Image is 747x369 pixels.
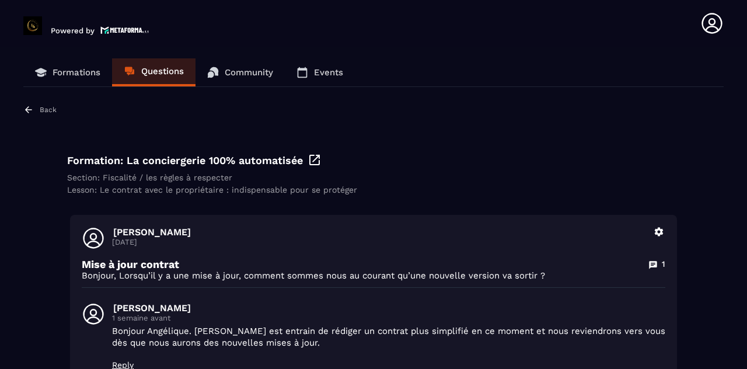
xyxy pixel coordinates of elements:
[662,259,665,270] p: 1
[112,238,647,246] p: [DATE]
[113,302,665,314] p: [PERSON_NAME]
[314,67,343,78] p: Events
[82,270,665,281] p: Bonjour, Lorsqu’il y a une mise à jour, comment sommes nous au courant qu’une nouvelle version va...
[112,58,196,86] a: Questions
[51,26,95,35] p: Powered by
[23,58,112,86] a: Formations
[100,25,149,35] img: logo
[67,185,680,194] div: Lesson: Le contrat avec le propriétaire : indispensable pour se protéger
[141,66,184,76] p: Questions
[53,67,100,78] p: Formations
[196,58,285,86] a: Community
[225,67,273,78] p: Community
[40,106,57,114] p: Back
[23,16,42,35] img: logo-branding
[285,58,355,86] a: Events
[113,227,647,238] p: [PERSON_NAME]
[112,314,665,322] p: 1 semaine avant
[82,258,179,270] p: Mise à jour contrat
[67,153,680,167] div: Formation: La conciergerie 100% automatisée
[67,173,680,182] div: Section: Fiscalité / les règles à respecter
[112,325,665,349] p: Bonjour Angélique. [PERSON_NAME] est entrain de rédiger un contrat plus simplifié en ce moment et...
